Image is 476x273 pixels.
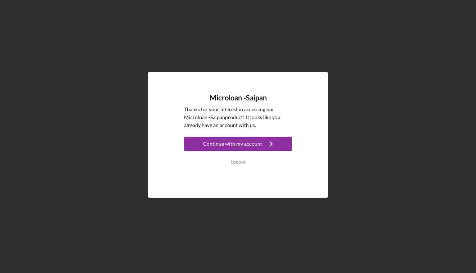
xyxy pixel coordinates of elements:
div: Continue with my account [203,137,262,151]
div: Logout [230,155,246,169]
h4: Microloan -Saipan [210,94,267,102]
button: Continue with my account [184,137,292,151]
p: Thanks for your interest in accessing our Microloan -Saipan product! It looks like you already ha... [184,105,292,130]
button: Logout [184,155,292,169]
a: Continue with my account [184,137,292,153]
